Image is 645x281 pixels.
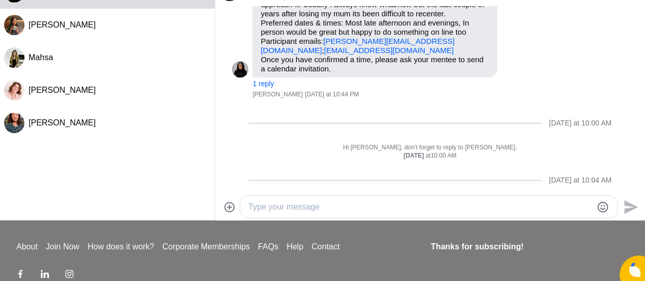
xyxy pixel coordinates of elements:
a: How does it work? [84,241,159,253]
img: A [4,80,24,100]
div: Natalie Wong [4,113,24,133]
button: Send [618,195,641,218]
img: A [4,15,24,35]
a: About [12,241,42,253]
span: [PERSON_NAME] [29,86,96,94]
span: Mahsa [29,53,53,62]
div: Amanda Greenman [4,80,24,100]
div: at 10:00 AM [232,152,628,160]
button: Emoji picker [597,201,609,213]
span: [PERSON_NAME] [252,91,303,99]
img: N [4,113,24,133]
button: 1 reply [252,80,274,88]
a: Help [282,241,307,253]
div: [DATE] at 10:00 AM [549,119,612,127]
a: [EMAIL_ADDRESS][DOMAIN_NAME] [324,46,454,55]
a: FAQs [254,241,282,253]
img: M [4,47,24,68]
a: Corporate Memberships [158,241,254,253]
textarea: Type your message [248,201,592,213]
time: 2025-08-22T12:44:52.343Z [305,91,359,99]
div: Mahsa [4,47,24,68]
a: Join Now [42,241,84,253]
strong: [DATE] [403,152,425,159]
div: [DATE] at 10:04 AM [549,176,612,185]
div: Pretti Amin [232,61,248,78]
a: [PERSON_NAME][EMAIL_ADDRESS][DOMAIN_NAME] [261,37,454,55]
p: Hi [PERSON_NAME], don't forget to reply to [PERSON_NAME]. [232,144,628,152]
span: [PERSON_NAME] [29,20,96,29]
p: Once you have confirmed a time, please ask your mentee to send a calendar invitation. [261,55,489,73]
img: P [232,61,248,78]
h4: Thanks for subscribing! [431,241,623,253]
span: [PERSON_NAME] [29,118,96,127]
div: Amy Cunliffe [4,15,24,35]
a: Contact [307,241,344,253]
